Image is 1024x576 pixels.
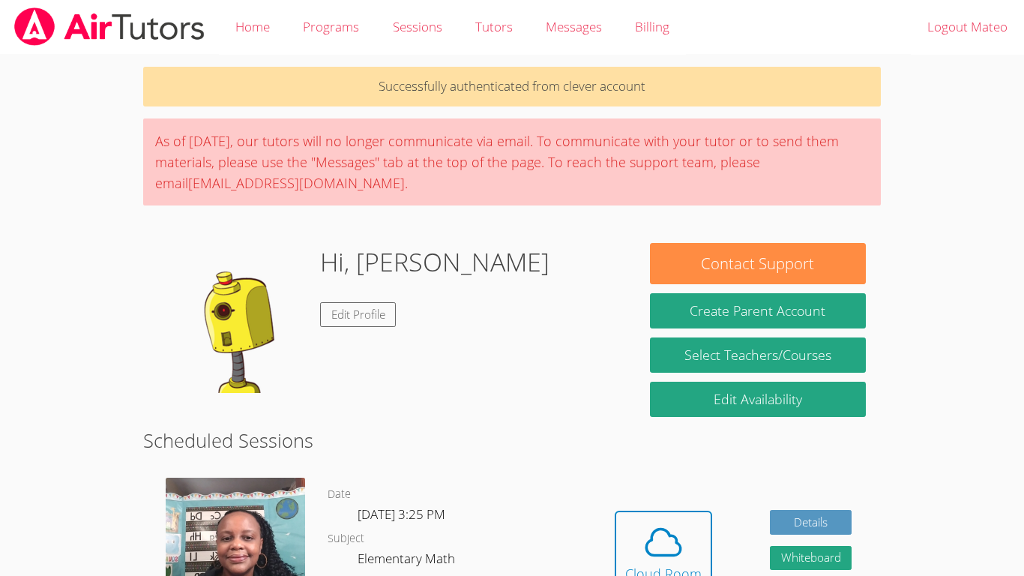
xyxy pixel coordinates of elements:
[650,243,866,284] button: Contact Support
[650,293,866,328] button: Create Parent Account
[143,426,881,454] h2: Scheduled Sessions
[358,548,458,574] dd: Elementary Math
[770,546,852,571] button: Whiteboard
[328,485,351,504] dt: Date
[158,243,308,393] img: default.png
[650,382,866,417] a: Edit Availability
[770,510,852,535] a: Details
[546,18,602,35] span: Messages
[358,505,445,523] span: [DATE] 3:25 PM
[143,67,881,106] p: Successfully authenticated from clever account
[650,337,866,373] a: Select Teachers/Courses
[320,302,397,327] a: Edit Profile
[320,243,549,281] h1: Hi, [PERSON_NAME]
[143,118,881,205] div: As of [DATE], our tutors will no longer communicate via email. To communicate with your tutor or ...
[328,529,364,548] dt: Subject
[13,7,206,46] img: airtutors_banner-c4298cdbf04f3fff15de1276eac7730deb9818008684d7c2e4769d2f7ddbe033.png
